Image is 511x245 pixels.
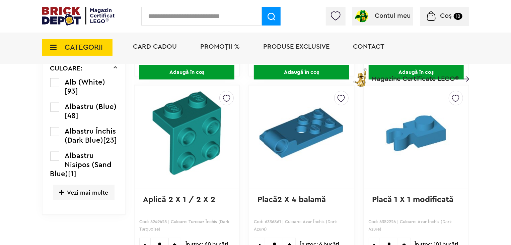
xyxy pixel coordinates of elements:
[371,67,459,82] span: Magazine Certificate LEGO®
[133,43,177,50] a: Card Cadou
[103,137,117,144] span: [23]
[263,43,330,50] a: Produse exclusive
[143,196,215,204] a: Aplică 2 X 1 / 2 X 2
[375,12,411,19] span: Contul meu
[65,128,116,144] span: Albastru Închis (Dark Blue)
[65,103,117,110] span: Albastru (Blue)
[353,43,384,50] a: Contact
[372,196,454,204] a: Placă 1 X 1 modificată
[254,218,349,233] p: Cod: 6336861 | Culoare: Azur Închis (Dark Azure)
[440,12,452,19] span: Coș
[459,67,469,73] a: Magazine Certificate LEGO®
[68,170,77,178] span: [1]
[454,13,462,20] small: 10
[139,218,234,233] p: Cod: 6249425 | Culoare: Turcoaz Închis (Dark Turquoise)
[355,12,411,19] a: Contul meu
[369,218,464,233] p: Cod: 6352226 | Culoare: Azur Închis (Dark Azure)
[258,91,345,175] img: Placă2 X 4 balamă
[200,43,240,50] a: PROMOȚII %
[372,91,460,175] img: Placă 1 X 1 modificată
[65,112,79,119] span: [48]
[65,88,78,95] span: [93]
[53,185,115,200] span: Vezi mai multe
[258,196,326,204] a: Placă2 X 4 balamă
[65,44,103,51] span: CATEGORII
[50,152,112,178] span: Albastru Nisipos (Sand Blue)
[143,91,231,175] img: Aplică 2 X 1 / 2 X 2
